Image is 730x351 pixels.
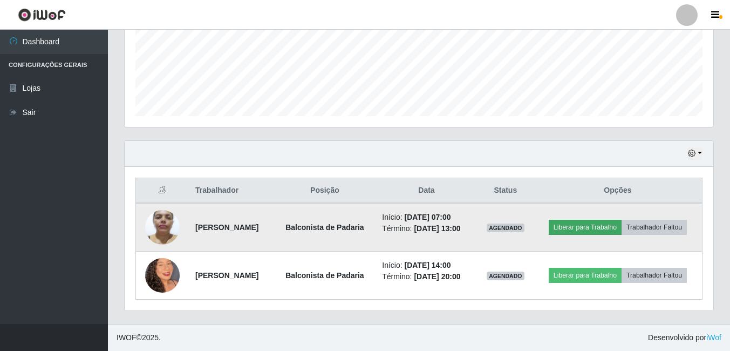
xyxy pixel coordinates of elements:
[195,271,258,280] strong: [PERSON_NAME]
[382,271,470,282] li: Término:
[706,333,721,342] a: iWof
[117,333,137,342] span: IWOF
[477,178,534,204] th: Status
[549,220,622,235] button: Liberar para Trabalho
[487,272,524,280] span: AGENDADO
[382,223,470,234] li: Término:
[622,220,687,235] button: Trabalhador Faltou
[622,268,687,283] button: Trabalhador Faltou
[145,204,180,250] img: 1707253848276.jpeg
[534,178,702,204] th: Opções
[487,224,524,232] span: AGENDADO
[405,213,451,221] time: [DATE] 07:00
[414,272,460,281] time: [DATE] 20:00
[382,212,470,223] li: Início:
[117,332,161,343] span: © 2025 .
[285,271,364,280] strong: Balconista de Padaria
[145,245,180,306] img: 1702821101734.jpeg
[274,178,376,204] th: Posição
[18,8,66,22] img: CoreUI Logo
[195,223,258,232] strong: [PERSON_NAME]
[376,178,477,204] th: Data
[382,260,470,271] li: Início:
[549,268,622,283] button: Liberar para Trabalho
[414,224,460,233] time: [DATE] 13:00
[189,178,274,204] th: Trabalhador
[648,332,721,343] span: Desenvolvido por
[405,261,451,269] time: [DATE] 14:00
[285,223,364,232] strong: Balconista de Padaria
